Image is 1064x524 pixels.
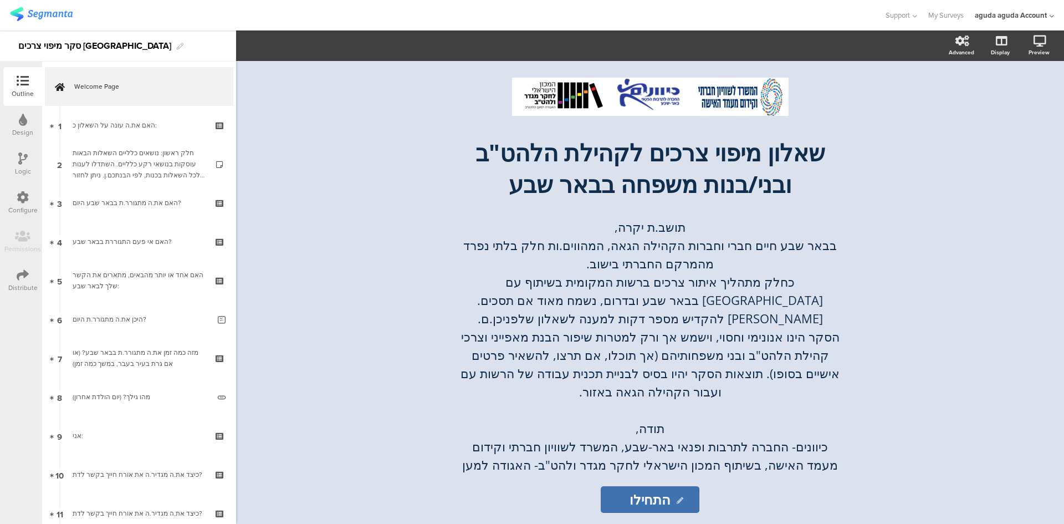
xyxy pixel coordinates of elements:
a: 3 האם את.ה מתגורר.ת בבאר שבע היום? [45,184,233,222]
p: כיוונים- החברה לתרבות ופנאי באר-שבע, המשרד לשוויון חברתי וקידום מעמד האישה, בשיתוף המכון הישראלי ... [456,437,844,492]
span: 1 [58,119,62,131]
div: aguda aguda Account [975,10,1047,21]
p: כחלק מתהליך איתור צרכים ברשות המקומית בשיתוף עם [GEOGRAPHIC_DATA] בבאר שבע ובדרום, נשמח מאוד אם ת... [456,273,844,328]
div: Configure [8,205,38,215]
span: 2 [57,158,62,170]
div: האם את.ה עונה על השאלון כ: [73,120,205,131]
div: האם אי פעם התגוררת בבאר שבע? [73,236,205,247]
a: 4 האם אי פעם התגוררת בבאר שבע? [45,222,233,261]
div: כיצד את.ה מגדיר.ה את אורח חייך בקשר לדת? [73,469,205,480]
a: 6 היכן את.ה מתגורר.ת היום? [45,300,233,339]
div: Advanced [949,48,974,57]
div: מזה כמה זמן את.ה מתגורר.ת בבאר שבע? (או אם גרת בעיר בעבר, במשך כמה זמן) [73,347,205,369]
p: שאלון מיפוי צרכים לקהילת הלהט"ב ובני/בנות משפחה בבאר שבע [445,136,855,200]
a: 2 חלק ראשון: נושאים כלליים השאלות הבאות עוסקות בנושאי רקע כלליים. השתדלו לענות לכל השאלות בכנות, ... [45,145,233,184]
span: 5 [57,274,62,287]
div: Distribute [8,283,38,293]
div: האם את.ה מתגורר.ת בבאר שבע היום? [73,197,205,208]
div: Logic [15,166,31,176]
div: מהו גילך? (יום הולדת אחרון) [73,391,209,403]
span: 8 [57,391,62,403]
div: היכן את.ה מתגורר.ת היום? [73,314,209,325]
img: segmanta logo [10,7,73,21]
div: אני: [73,430,205,441]
span: 7 [58,352,62,364]
a: 1 האם את.ה עונה על השאלון כ: [45,106,233,145]
div: כיצד את.ה מגדיר.ה את אורח חייך בקשר לדת? [73,508,205,519]
div: סקר מיפוי צרכים [GEOGRAPHIC_DATA] [18,37,171,55]
a: Welcome Page [45,67,233,106]
a: 10 כיצד את.ה מגדיר.ה את אורח חייך בקשר לדת? [45,455,233,494]
p: תושב.ת יקרה, [456,218,844,236]
span: 11 [57,507,63,520]
div: Design [12,128,33,138]
span: 9 [57,430,62,442]
p: הסקר הינו אנונימי וחסוי, וישמש אך ורק למטרות שיפור הבנת מאפייני וצרכי קהילת הלהט"ב ובני משפחותיהם... [456,328,844,401]
a: 9 אני: [45,416,233,455]
span: Support [886,10,910,21]
div: Preview [1029,48,1050,57]
div: האם אחד או יותר מהבאים, מתארים את הקשר שלך לבאר שבע: [73,269,205,292]
span: 10 [55,469,64,481]
span: 6 [57,313,62,325]
a: 7 מזה כמה זמן את.ה מתגורר.ת בבאר שבע? (או אם גרת בעיר בעבר, במשך כמה זמן) [45,339,233,378]
span: Welcome Page [74,81,216,92]
p: בבאר שבע חיים חברי וחברות הקהילה הגאה, המהווים.ות חלק בלתי נפרד מהמרקם החברתי בישוב. [456,236,844,273]
a: 8 מהו גילך? (יום הולדת אחרון) [45,378,233,416]
div: Outline [12,89,34,99]
p: תודה, [456,419,844,437]
div: Display [991,48,1010,57]
a: 5 האם אחד או יותר מהבאים, מתארים את הקשר שלך לבאר שבע: [45,261,233,300]
span: 3 [57,197,62,209]
span: 4 [57,236,62,248]
div: חלק ראשון: נושאים כלליים השאלות הבאות עוסקות בנושאי רקע כלליים. השתדלו לענות לכל השאלות בכנות, לפ... [73,147,205,181]
input: Start [601,486,699,513]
